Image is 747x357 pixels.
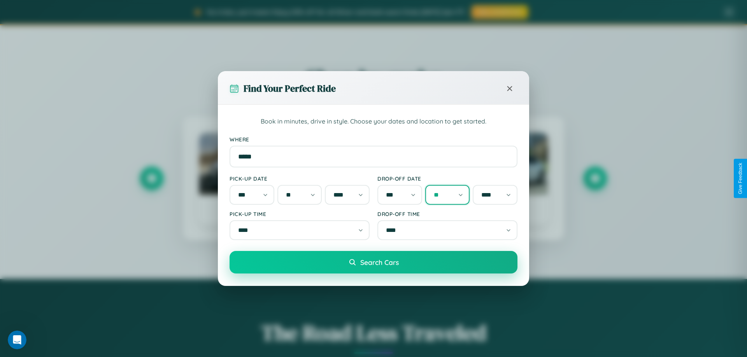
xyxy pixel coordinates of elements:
label: Pick-up Date [230,175,370,182]
p: Book in minutes, drive in style. Choose your dates and location to get started. [230,117,517,127]
label: Pick-up Time [230,211,370,217]
label: Drop-off Time [377,211,517,217]
h3: Find Your Perfect Ride [244,82,336,95]
label: Where [230,136,517,143]
span: Search Cars [360,258,399,266]
button: Search Cars [230,251,517,273]
label: Drop-off Date [377,175,517,182]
